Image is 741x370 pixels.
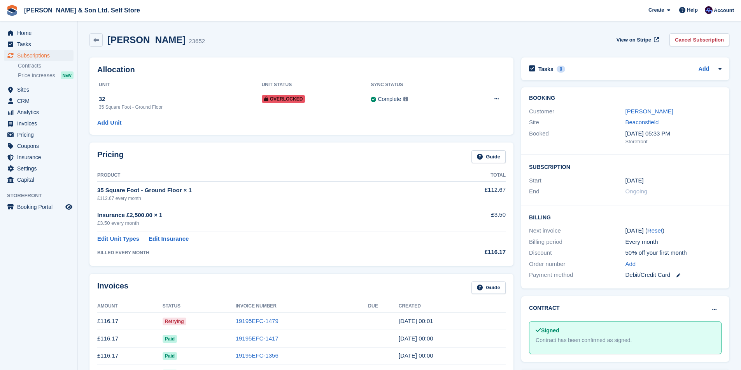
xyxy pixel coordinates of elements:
a: Price increases NEW [18,71,74,80]
a: menu [4,39,74,50]
a: Guide [471,281,506,294]
a: menu [4,129,74,140]
a: 19195EFC-1479 [236,318,279,324]
img: Josey Kitching [705,6,713,14]
th: Total [431,169,506,182]
a: menu [4,174,74,185]
div: 0 [557,66,566,73]
td: £112.67 [431,181,506,206]
div: Debit/Credit Card [625,271,722,280]
a: menu [4,163,74,174]
a: Reset [647,227,662,234]
a: menu [4,50,74,61]
a: menu [4,96,74,106]
h2: Invoices [97,281,128,294]
h2: Booking [529,95,722,101]
div: Payment method [529,271,625,280]
th: Unit Status [262,79,371,91]
div: End [529,187,625,196]
span: Sites [17,84,64,95]
span: Subscriptions [17,50,64,61]
h2: [PERSON_NAME] [107,35,186,45]
div: Discount [529,248,625,257]
th: Amount [97,300,163,313]
h2: Tasks [538,66,554,73]
td: £116.17 [97,347,163,365]
h2: Pricing [97,150,124,163]
span: Invoices [17,118,64,129]
span: Home [17,28,64,38]
a: menu [4,107,74,118]
a: Beaconsfield [625,119,659,125]
span: Ongoing [625,188,648,195]
span: Capital [17,174,64,185]
time: 2025-07-25 23:00:25 UTC [399,335,433,342]
div: 23652 [189,37,205,46]
div: Storefront [625,138,722,146]
h2: Billing [529,213,722,221]
time: 2025-06-25 23:00:21 UTC [399,352,433,359]
div: 50% off your first month [625,248,722,257]
div: BILLED EVERY MONTH [97,249,431,256]
div: Billing period [529,238,625,247]
h2: Contract [529,304,560,312]
td: £3.50 [431,206,506,231]
div: Next invoice [529,226,625,235]
h2: Subscription [529,163,722,170]
a: [PERSON_NAME] [625,108,673,115]
span: Retrying [163,318,186,325]
span: Paid [163,335,177,343]
a: Preview store [64,202,74,212]
span: Booking Portal [17,202,64,212]
th: Due [368,300,398,313]
a: Add [699,65,709,74]
a: Edit Unit Types [97,235,139,243]
a: menu [4,152,74,163]
div: £112.67 every month [97,195,431,202]
span: Paid [163,352,177,360]
span: Help [687,6,698,14]
a: View on Stripe [613,33,660,46]
td: £116.17 [97,313,163,330]
th: Product [97,169,431,182]
time: 2025-08-25 23:01:08 UTC [399,318,433,324]
div: £3.50 every month [97,219,431,227]
a: Contracts [18,62,74,69]
span: Price increases [18,72,55,79]
td: £116.17 [97,330,163,347]
th: Status [163,300,236,313]
a: Edit Insurance [149,235,189,243]
div: [DATE] ( ) [625,226,722,235]
div: Insurance £2,500.00 × 1 [97,211,431,220]
a: 19195EFC-1417 [236,335,279,342]
a: Add [625,260,636,269]
div: Complete [378,95,401,103]
a: [PERSON_NAME] & Son Ltd. Self Store [21,4,143,17]
span: Tasks [17,39,64,50]
th: Sync Status [371,79,464,91]
div: Customer [529,107,625,116]
div: Booked [529,129,625,146]
span: View on Stripe [617,36,651,44]
a: menu [4,28,74,38]
div: [DATE] 05:33 PM [625,129,722,138]
div: Contract has been confirmed as signed. [536,336,715,344]
div: Signed [536,327,715,335]
div: 35 Square Foot - Ground Floor [99,104,262,111]
div: Order number [529,260,625,269]
span: Pricing [17,129,64,140]
div: 32 [99,95,262,104]
span: Analytics [17,107,64,118]
a: menu [4,118,74,129]
h2: Allocation [97,65,506,74]
div: Every month [625,238,722,247]
span: Settings [17,163,64,174]
div: 35 Square Foot - Ground Floor × 1 [97,186,431,195]
th: Created [399,300,506,313]
span: CRM [17,96,64,106]
a: menu [4,84,74,95]
div: NEW [61,71,74,79]
a: Guide [471,150,506,163]
div: Start [529,176,625,185]
img: icon-info-grey-7440780725fd019a000dd9b08b2336e03edf1995a4989e88bcd33f0948082b44.svg [403,97,408,101]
